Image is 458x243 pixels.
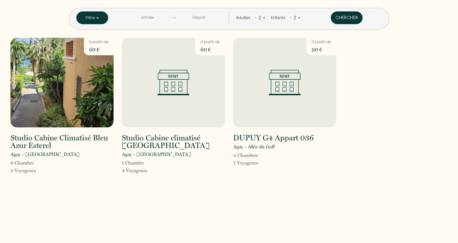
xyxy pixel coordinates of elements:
[122,151,191,158] p: Agay - [GEOGRAPHIC_DATA]
[176,11,222,24] input: Départ
[145,168,147,173] span: s
[263,15,266,21] a: +
[10,159,36,167] p: 0 Chambre
[257,13,263,23] div: 2
[76,11,108,24] button: Filtre
[10,134,114,149] h2: Studio Cabine Climatisé Bleu Azur Esterel
[256,152,258,158] span: s
[256,160,258,166] span: s
[233,152,258,159] p: 2 Chambre
[89,39,108,45] p: à partir de
[122,134,225,149] h2: Studio Cabine climatisé [GEOGRAPHIC_DATA]
[312,45,331,54] p: 90 €
[10,38,114,127] img: rental-image
[157,70,189,96] img: rental-image
[331,11,363,24] button: Chercher
[89,45,108,54] p: 60 €
[298,15,301,21] a: +
[269,70,301,96] img: rental-image
[233,143,275,151] p: Agay - Allée du Golf
[233,134,314,142] h2: DUPUY G4 Appart 036
[34,168,36,173] span: s
[200,39,220,45] p: à partir de
[10,167,36,174] p: 4 Voyageur
[312,39,331,45] p: à partir de
[233,159,258,167] p: 7 Voyageur
[236,15,253,21] div: Adultes
[292,13,298,23] div: 2
[122,159,147,167] p: 1 Chambre
[255,15,257,21] a: -
[200,45,220,54] p: 60 €
[122,167,147,174] p: 4 Voyageur
[10,151,80,158] p: Agay - [GEOGRAPHIC_DATA]
[171,15,176,20] img: guests
[271,15,288,21] div: Enfants
[290,15,292,21] a: -
[124,11,171,24] input: Arrivée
